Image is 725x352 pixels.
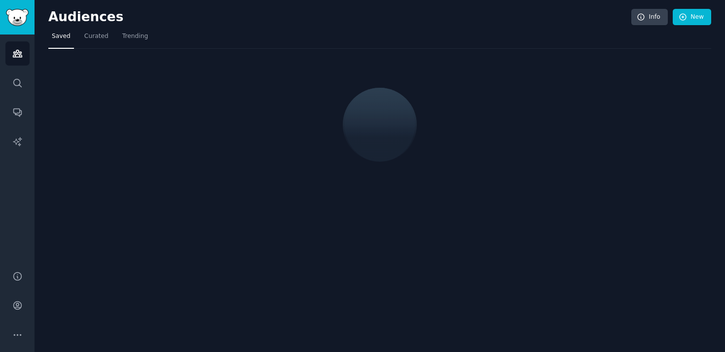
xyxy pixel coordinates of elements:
[122,32,148,41] span: Trending
[81,29,112,49] a: Curated
[6,9,29,26] img: GummySearch logo
[673,9,711,26] a: New
[119,29,151,49] a: Trending
[84,32,109,41] span: Curated
[631,9,668,26] a: Info
[48,9,631,25] h2: Audiences
[48,29,74,49] a: Saved
[52,32,71,41] span: Saved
